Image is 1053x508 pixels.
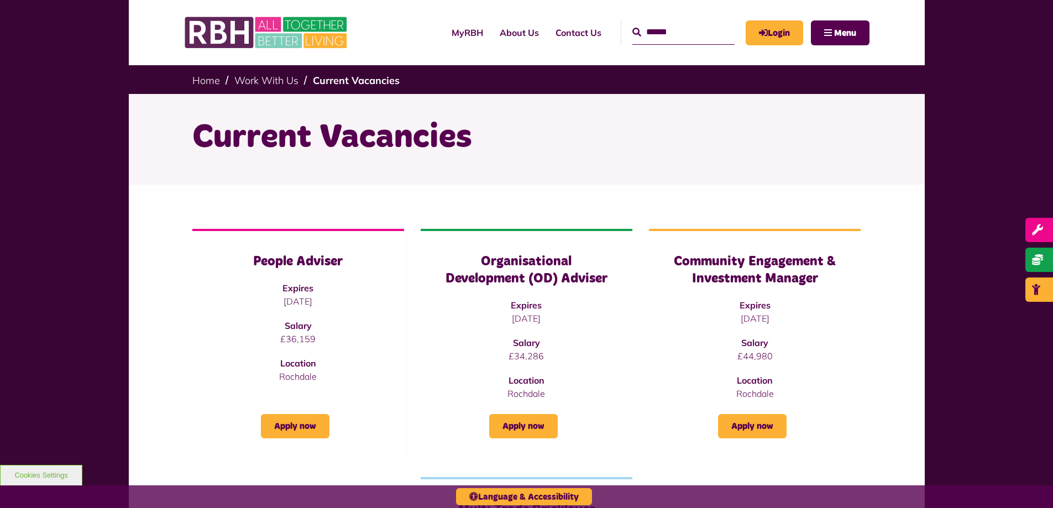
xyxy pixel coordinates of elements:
button: Language & Accessibility [456,488,592,505]
p: Rochdale [443,387,610,400]
p: £36,159 [214,332,382,345]
a: Apply now [489,414,558,438]
span: Menu [834,29,856,38]
p: [DATE] [443,312,610,325]
strong: Salary [513,337,540,348]
h3: People Adviser [214,253,382,270]
p: Rochdale [214,370,382,383]
strong: Location [737,375,773,386]
a: Home [192,74,220,87]
a: MyRBH [443,18,491,48]
strong: Location [280,358,316,369]
strong: Expires [282,282,313,294]
button: Navigation [811,20,869,45]
a: Apply now [261,414,329,438]
a: Current Vacancies [313,74,400,87]
strong: Salary [285,320,312,331]
strong: Expires [740,300,771,311]
a: About Us [491,18,547,48]
a: Work With Us [234,74,298,87]
iframe: Netcall Web Assistant for live chat [1003,458,1053,508]
strong: Location [509,375,544,386]
p: [DATE] [671,312,839,325]
a: Contact Us [547,18,610,48]
h3: Organisational Development (OD) Adviser [443,253,610,287]
p: Rochdale [671,387,839,400]
img: RBH [184,11,350,54]
p: [DATE] [214,295,382,308]
a: MyRBH [746,20,803,45]
p: £34,286 [443,349,610,363]
strong: Salary [741,337,768,348]
h3: Community Engagement & Investment Manager [671,253,839,287]
h1: Current Vacancies [192,116,861,159]
a: Apply now [718,414,787,438]
strong: Expires [511,300,542,311]
p: £44,980 [671,349,839,363]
